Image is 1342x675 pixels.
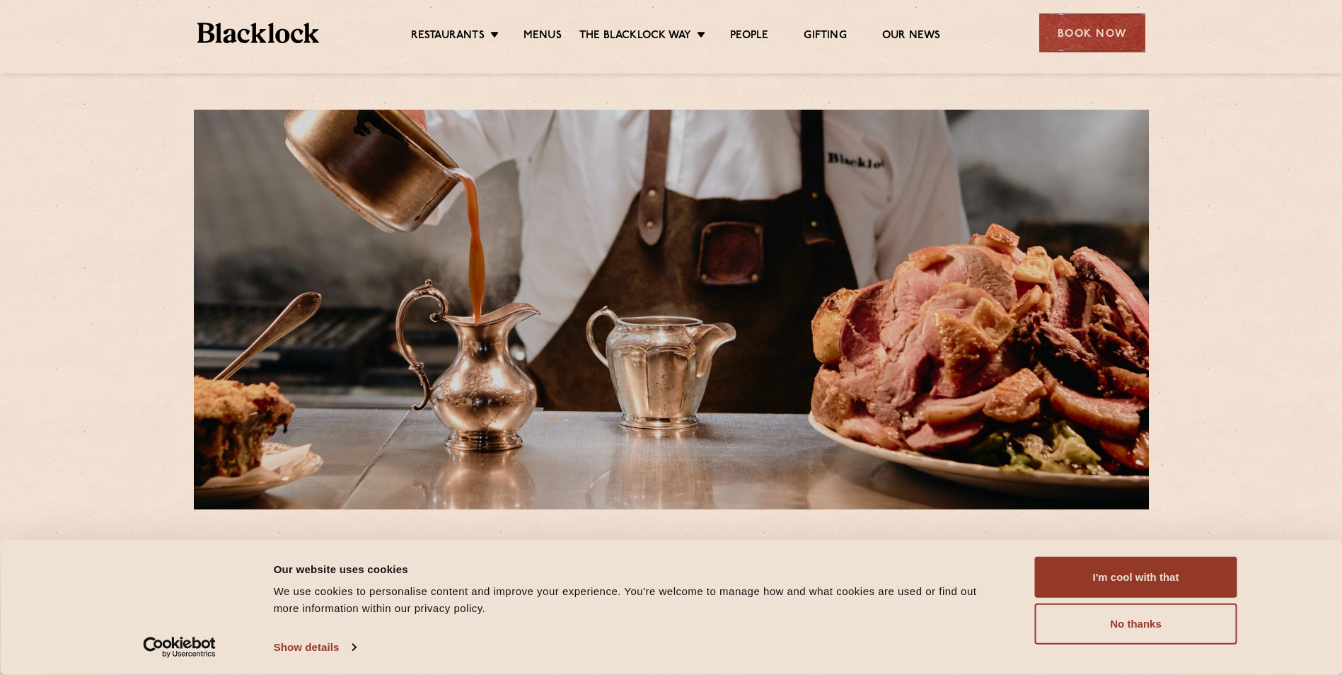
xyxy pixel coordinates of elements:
[579,29,691,45] a: The Blacklock Way
[1039,13,1145,52] div: Book Now
[524,29,562,45] a: Menus
[274,583,1003,617] div: We use cookies to personalise content and improve your experience. You're welcome to manage how a...
[197,23,320,43] img: BL_Textured_Logo-footer-cropped.svg
[274,560,1003,577] div: Our website uses cookies
[730,29,768,45] a: People
[117,637,241,658] a: Usercentrics Cookiebot - opens in a new window
[1035,557,1237,598] button: I'm cool with that
[882,29,941,45] a: Our News
[274,637,356,658] a: Show details
[1035,604,1237,645] button: No thanks
[804,29,846,45] a: Gifting
[411,29,485,45] a: Restaurants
